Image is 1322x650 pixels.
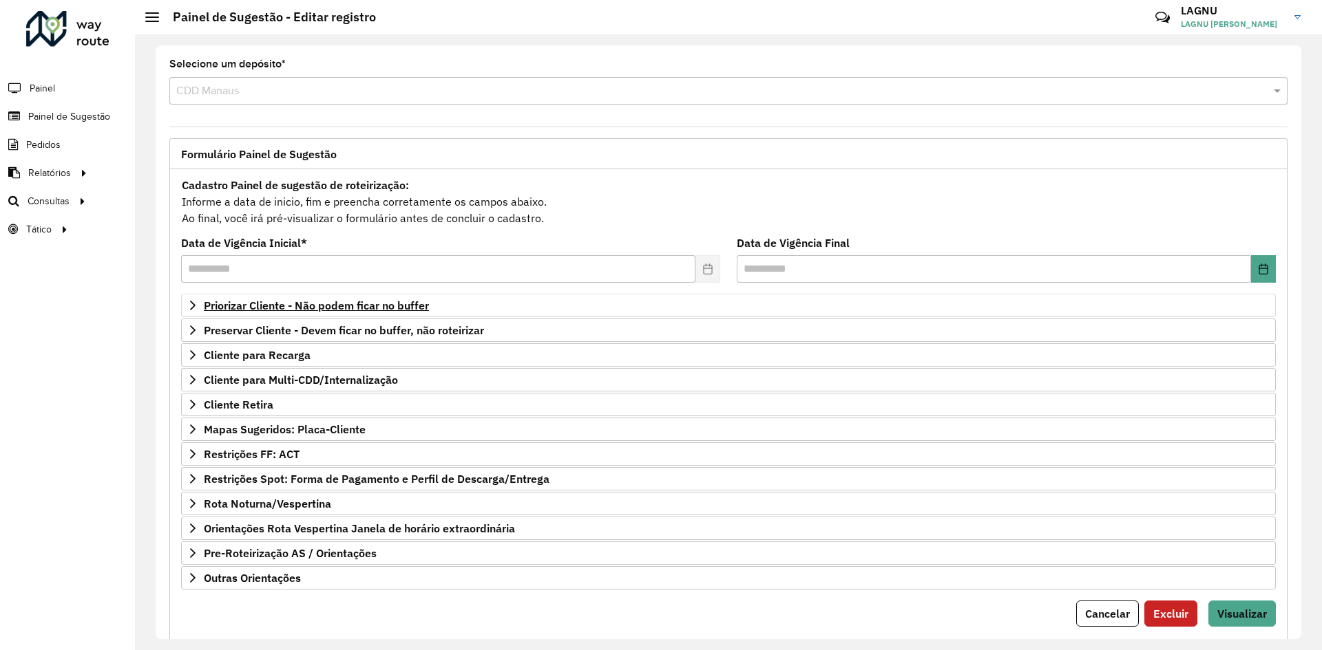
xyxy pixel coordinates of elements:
[181,492,1276,515] a: Rota Noturna/Vespertina
[1085,607,1130,620] span: Cancelar
[26,138,61,152] span: Pedidos
[204,548,377,559] span: Pre-Roteirização AS / Orientações
[181,235,307,251] label: Data de Vigência Inicial
[1217,607,1267,620] span: Visualizar
[204,349,311,360] span: Cliente para Recarga
[1076,600,1139,627] button: Cancelar
[1144,600,1197,627] button: Excluir
[181,393,1276,416] a: Cliente Retira
[181,418,1276,441] a: Mapas Sugeridos: Placa-Cliente
[181,318,1276,342] a: Preservar Cliente - Devem ficar no buffer, não roteirizar
[28,109,110,124] span: Painel de Sugestão
[737,235,850,251] label: Data de Vigência Final
[204,473,549,484] span: Restrições Spot: Forma de Pagamento e Perfil de Descarga/Entrega
[169,56,286,72] label: Selecione um depósito
[181,541,1276,565] a: Pre-Roteirização AS / Orientações
[204,424,366,435] span: Mapas Sugeridos: Placa-Cliente
[30,81,55,96] span: Painel
[28,166,71,180] span: Relatórios
[182,178,409,192] strong: Cadastro Painel de sugestão de roteirização:
[181,176,1276,227] div: Informe a data de inicio, fim e preencha corretamente os campos abaixo. Ao final, você irá pré-vi...
[204,399,273,410] span: Cliente Retira
[1153,607,1188,620] span: Excluir
[204,448,300,459] span: Restrições FF: ACT
[181,368,1276,391] a: Cliente para Multi-CDD/Internalização
[204,374,398,385] span: Cliente para Multi-CDD/Internalização
[181,343,1276,367] a: Cliente para Recarga
[204,572,301,583] span: Outras Orientações
[26,222,52,237] span: Tático
[181,294,1276,317] a: Priorizar Cliente - Não podem ficar no buffer
[181,442,1276,466] a: Restrições FF: ACT
[204,523,515,534] span: Orientações Rota Vespertina Janela de horário extraordinária
[181,467,1276,490] a: Restrições Spot: Forma de Pagamento e Perfil de Descarga/Entrega
[181,566,1276,589] a: Outras Orientações
[1208,600,1276,627] button: Visualizar
[159,10,376,25] h2: Painel de Sugestão - Editar registro
[1251,255,1276,283] button: Choose Date
[1181,4,1284,17] h3: LAGNU
[204,300,429,311] span: Priorizar Cliente - Não podem ficar no buffer
[181,517,1276,540] a: Orientações Rota Vespertina Janela de horário extraordinária
[204,498,331,509] span: Rota Noturna/Vespertina
[1148,3,1177,32] a: Contato Rápido
[204,325,484,336] span: Preservar Cliente - Devem ficar no buffer, não roteirizar
[28,194,70,208] span: Consultas
[1181,18,1284,30] span: LAGNU [PERSON_NAME]
[181,149,337,160] span: Formulário Painel de Sugestão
